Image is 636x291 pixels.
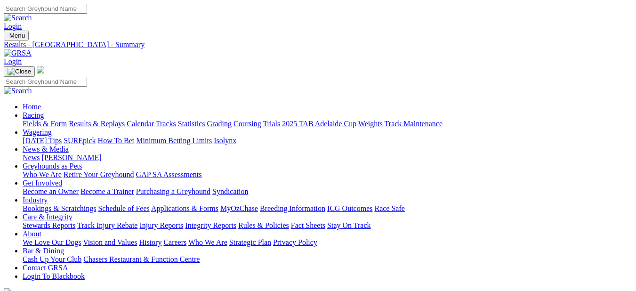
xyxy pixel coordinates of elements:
[23,103,41,111] a: Home
[37,66,44,73] img: logo-grsa-white.png
[23,204,632,213] div: Industry
[23,230,41,238] a: About
[291,221,325,229] a: Fact Sheets
[41,154,101,162] a: [PERSON_NAME]
[139,238,161,246] a: History
[4,87,32,95] img: Search
[8,68,31,75] img: Close
[136,170,202,178] a: GAP SA Assessments
[207,120,232,128] a: Grading
[64,170,134,178] a: Retire Your Greyhound
[23,264,68,272] a: Contact GRSA
[23,170,62,178] a: Who We Are
[23,272,85,280] a: Login To Blackbook
[163,238,186,246] a: Careers
[327,221,370,229] a: Stay On Track
[4,40,632,49] a: Results - [GEOGRAPHIC_DATA] - Summary
[260,204,325,212] a: Breeding Information
[188,238,227,246] a: Who We Are
[23,120,632,128] div: Racing
[23,137,62,145] a: [DATE] Tips
[185,221,236,229] a: Integrity Reports
[238,221,289,229] a: Rules & Policies
[136,187,210,195] a: Purchasing a Greyhound
[233,120,261,128] a: Coursing
[4,66,35,77] button: Toggle navigation
[23,238,632,247] div: About
[214,137,236,145] a: Isolynx
[23,255,632,264] div: Bar & Dining
[327,204,372,212] a: ICG Outcomes
[23,128,52,136] a: Wagering
[23,221,632,230] div: Care & Integrity
[81,187,134,195] a: Become a Trainer
[4,57,22,65] a: Login
[156,120,176,128] a: Tracks
[4,22,22,30] a: Login
[212,187,248,195] a: Syndication
[4,4,87,14] input: Search
[136,137,212,145] a: Minimum Betting Limits
[273,238,317,246] a: Privacy Policy
[64,137,96,145] a: SUREpick
[77,221,137,229] a: Track Injury Rebate
[139,221,183,229] a: Injury Reports
[23,196,48,204] a: Industry
[23,154,40,162] a: News
[83,238,137,246] a: Vision and Values
[23,145,69,153] a: News & Media
[69,120,125,128] a: Results & Replays
[358,120,383,128] a: Weights
[4,49,32,57] img: GRSA
[23,187,632,196] div: Get Involved
[4,77,87,87] input: Search
[23,187,79,195] a: Become an Owner
[151,204,218,212] a: Applications & Forms
[23,170,632,179] div: Greyhounds as Pets
[385,120,443,128] a: Track Maintenance
[23,204,96,212] a: Bookings & Scratchings
[282,120,356,128] a: 2025 TAB Adelaide Cup
[23,213,72,221] a: Care & Integrity
[127,120,154,128] a: Calendar
[98,137,135,145] a: How To Bet
[178,120,205,128] a: Statistics
[23,162,82,170] a: Greyhounds as Pets
[23,238,81,246] a: We Love Our Dogs
[220,204,258,212] a: MyOzChase
[98,204,149,212] a: Schedule of Fees
[23,137,632,145] div: Wagering
[23,179,62,187] a: Get Involved
[23,221,75,229] a: Stewards Reports
[23,120,67,128] a: Fields & Form
[23,255,81,263] a: Cash Up Your Club
[229,238,271,246] a: Strategic Plan
[4,14,32,22] img: Search
[83,255,200,263] a: Chasers Restaurant & Function Centre
[23,154,632,162] div: News & Media
[263,120,280,128] a: Trials
[374,204,404,212] a: Race Safe
[9,32,25,39] span: Menu
[4,31,29,40] button: Toggle navigation
[23,247,64,255] a: Bar & Dining
[23,111,44,119] a: Racing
